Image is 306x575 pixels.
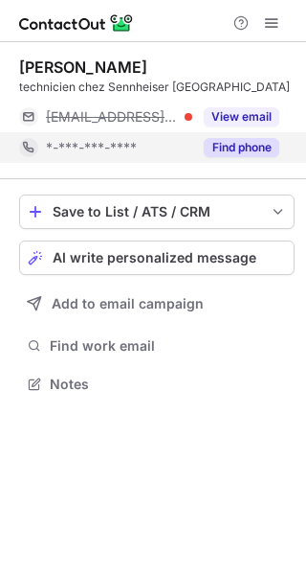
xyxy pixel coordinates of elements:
button: Reveal Button [204,138,279,157]
span: AI write personalized message [53,250,256,265]
span: Notes [50,376,287,393]
button: Add to email campaign [19,287,295,321]
span: [EMAIL_ADDRESS][DOMAIN_NAME] [46,108,178,126]
span: Add to email campaign [52,296,204,311]
img: ContactOut v5.3.10 [19,11,134,34]
button: AI write personalized message [19,241,295,275]
div: Save to List / ATS / CRM [53,204,261,219]
div: [PERSON_NAME] [19,57,147,77]
button: Notes [19,371,295,398]
button: Reveal Button [204,107,279,126]
span: Find work email [50,337,287,355]
button: Find work email [19,333,295,359]
div: technicien chez Sennheiser [GEOGRAPHIC_DATA] [19,79,295,96]
button: save-profile-one-click [19,195,295,229]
